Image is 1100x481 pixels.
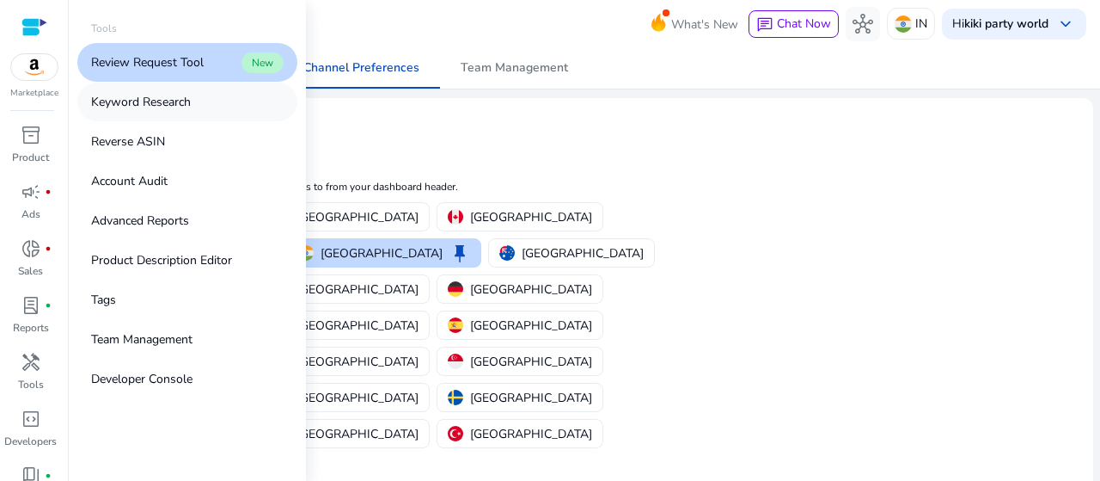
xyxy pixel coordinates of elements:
p: [GEOGRAPHIC_DATA] [470,389,592,407]
img: es.svg [448,318,463,333]
p: [GEOGRAPHIC_DATA] [470,208,592,226]
p: [GEOGRAPHIC_DATA] [296,281,419,299]
p: Sales [18,263,43,279]
p: Developer Console [91,370,192,388]
span: donut_small [21,238,41,259]
span: keyboard_arrow_down [1055,14,1076,34]
span: Team Management [461,62,568,74]
span: New [241,52,284,73]
p: Ads [21,207,40,222]
span: fiber_manual_record [45,302,52,309]
p: Choose the Geographies you'd like quick access to from your dashboard header. [89,179,749,194]
img: tr.svg [448,426,463,441]
button: hub [846,7,880,41]
span: Chat Now [777,15,831,32]
img: de.svg [448,281,463,297]
span: inventory_2 [21,125,41,145]
h2: Channel Preferences [89,112,749,137]
p: Marketplace [10,87,58,100]
p: IN [915,9,927,39]
img: ca.svg [448,209,463,225]
span: chat [756,16,773,34]
img: sg.svg [448,354,463,369]
span: hub [852,14,873,34]
p: [GEOGRAPHIC_DATA] [296,353,419,371]
span: fiber_manual_record [45,188,52,195]
p: Hi [952,18,1048,30]
button: chatChat Now [749,10,839,38]
p: [GEOGRAPHIC_DATA] [296,208,419,226]
p: Advanced Reports [91,212,189,230]
p: [GEOGRAPHIC_DATA] [470,317,592,335]
img: amazon.svg [11,54,58,80]
span: What's New [671,9,738,40]
p: Review Request Tool [91,53,204,71]
b: kiki party world [964,15,1048,32]
span: lab_profile [21,295,41,316]
p: Product [12,150,49,165]
p: [GEOGRAPHIC_DATA] [296,425,419,443]
p: Developers [4,434,57,449]
p: Reports [13,320,49,336]
p: Tools [18,377,44,392]
p: [GEOGRAPHIC_DATA] [470,353,592,371]
p: [GEOGRAPHIC_DATA] [470,281,592,299]
span: fiber_manual_record [45,245,52,252]
span: keep [449,243,470,263]
img: se.svg [448,390,463,405]
p: Account Audit [91,172,168,190]
h4: Geographies [89,157,749,174]
span: fiber_manual_record [45,472,52,479]
span: campaign [21,182,41,202]
img: in.svg [895,15,912,33]
p: Team Management [91,330,192,348]
p: Keyword Research [91,93,191,111]
span: handyman [21,352,41,373]
p: Tools [91,21,117,36]
p: Product Description Editor [91,251,232,269]
img: au.svg [499,245,515,261]
p: Reverse ASIN [91,133,165,151]
p: [GEOGRAPHIC_DATA] [296,389,419,407]
p: [GEOGRAPHIC_DATA] [470,425,592,443]
p: Tags [91,291,116,309]
p: [GEOGRAPHIC_DATA] [321,244,443,262]
span: code_blocks [21,409,41,429]
img: in.svg [298,245,314,261]
p: [GEOGRAPHIC_DATA] [522,244,644,262]
p: [GEOGRAPHIC_DATA] [296,317,419,335]
span: Channel Preferences [303,62,419,74]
